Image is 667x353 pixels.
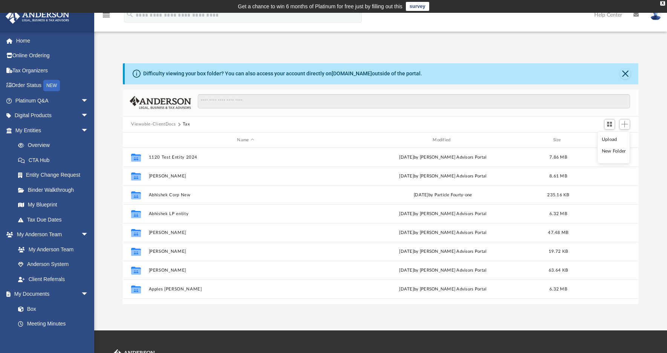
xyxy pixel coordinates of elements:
div: close [660,1,665,6]
li: New Folder [602,147,626,155]
div: id [577,137,629,144]
button: Switch to Grid View [604,119,615,130]
div: NEW [43,80,60,91]
span: 47.48 MB [548,231,568,235]
span: arrow_drop_down [81,287,96,302]
button: 1120 Test Entity 2024 [149,155,343,160]
a: Digital Productsarrow_drop_down [5,108,100,123]
span: 6.32 MB [549,287,567,291]
a: My Documentsarrow_drop_down [5,287,96,302]
a: Entity Change Request [11,168,100,183]
span: arrow_drop_down [81,227,96,243]
a: My Anderson Teamarrow_drop_down [5,227,96,242]
a: Tax Organizers [5,63,100,78]
span: 63.64 KB [549,268,568,272]
span: arrow_drop_down [81,123,96,138]
div: id [126,137,145,144]
div: [DATE] by [PERSON_NAME] Advisors Portal [346,154,540,161]
button: Close [620,69,630,79]
button: Tax [183,121,190,128]
button: [PERSON_NAME] [149,230,343,235]
a: Tax Due Dates [11,212,100,227]
div: Name [148,137,343,144]
a: My Blueprint [11,197,96,212]
div: [DATE] by [PERSON_NAME] Advisors Portal [346,286,540,293]
button: Add [619,119,630,130]
a: Overview [11,138,100,153]
a: Binder Walkthrough [11,182,100,197]
div: [DATE] by [PERSON_NAME] Advisors Portal [346,211,540,217]
a: Box [11,301,92,316]
a: Order StatusNEW [5,78,100,93]
button: Apples [PERSON_NAME] [149,287,343,292]
span: 235.16 KB [547,193,569,197]
ul: Add [597,131,630,164]
img: User Pic [650,9,661,20]
a: Home [5,33,100,48]
button: Abhishek LP entity [149,211,343,216]
a: Platinum Q&Aarrow_drop_down [5,93,100,108]
a: Anderson System [11,257,96,272]
a: Online Ordering [5,48,100,63]
a: Client Referrals [11,272,96,287]
button: [PERSON_NAME] [149,249,343,254]
div: Difficulty viewing your box folder? You can also access your account directly on outside of the p... [143,70,422,78]
div: [DATE] by [PERSON_NAME] Advisors Portal [346,248,540,255]
div: Size [543,137,574,144]
div: [DATE] by [PERSON_NAME] Advisors Portal [346,173,540,180]
a: [DOMAIN_NAME] [332,70,372,76]
a: menu [102,14,111,20]
button: Viewable-ClientDocs [131,121,176,128]
a: survey [406,2,429,11]
span: 19.72 KB [549,249,568,254]
button: [PERSON_NAME] [149,174,343,179]
span: 7.86 MB [549,155,567,159]
a: CTA Hub [11,153,100,168]
div: [DATE] by [PERSON_NAME] Advisors Portal [346,229,540,236]
button: [PERSON_NAME] [149,268,343,273]
div: [DATE] by Particle Fourty-one [346,192,540,199]
input: Search files and folders [198,94,630,108]
li: Upload [602,136,626,144]
span: 8.61 MB [549,174,567,178]
div: [DATE] by [PERSON_NAME] Advisors Portal [346,267,540,274]
span: arrow_drop_down [81,93,96,108]
div: Modified [346,137,540,144]
button: Abhishek Corp New [149,193,343,197]
a: Meeting Minutes [11,316,96,332]
div: grid [123,148,638,304]
span: 6.32 MB [549,212,567,216]
div: Get a chance to win 6 months of Platinum for free just by filling out this [238,2,402,11]
img: Anderson Advisors Platinum Portal [3,9,72,24]
i: search [126,10,134,18]
a: My Anderson Team [11,242,92,257]
a: My Entitiesarrow_drop_down [5,123,100,138]
span: arrow_drop_down [81,108,96,124]
i: menu [102,11,111,20]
